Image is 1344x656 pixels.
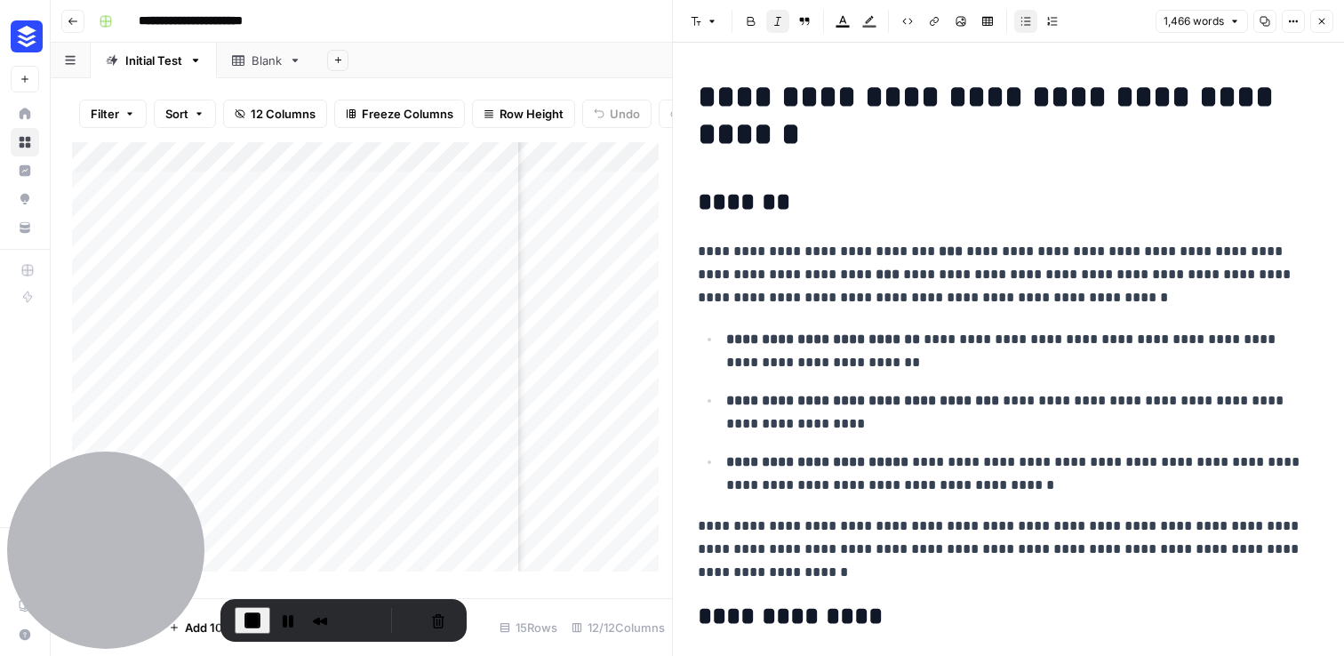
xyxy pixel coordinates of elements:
button: Undo [582,100,652,128]
button: Sort [154,100,216,128]
div: Initial Test [125,52,182,69]
a: Insights [11,156,39,185]
div: 15 Rows [492,613,564,642]
a: Initial Test [91,43,217,78]
button: Row Height [472,100,575,128]
a: Home [11,100,39,128]
button: Freeze Columns [334,100,465,128]
span: Sort [165,105,188,123]
div: 12/12 Columns [564,613,672,642]
button: Add 10 Rows [158,613,267,642]
a: Browse [11,128,39,156]
span: Row Height [500,105,564,123]
span: 12 Columns [251,105,316,123]
img: Buffer Logo [11,20,43,52]
span: Undo [610,105,640,123]
div: Blank [252,52,282,69]
span: 1,466 words [1164,13,1224,29]
a: Blank [217,43,316,78]
span: Freeze Columns [362,105,453,123]
button: 12 Columns [223,100,327,128]
button: Filter [79,100,147,128]
span: Filter [91,105,119,123]
a: Opportunities [11,185,39,213]
button: 1,466 words [1156,10,1248,33]
button: Workspace: Buffer [11,14,39,59]
a: Your Data [11,213,39,242]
